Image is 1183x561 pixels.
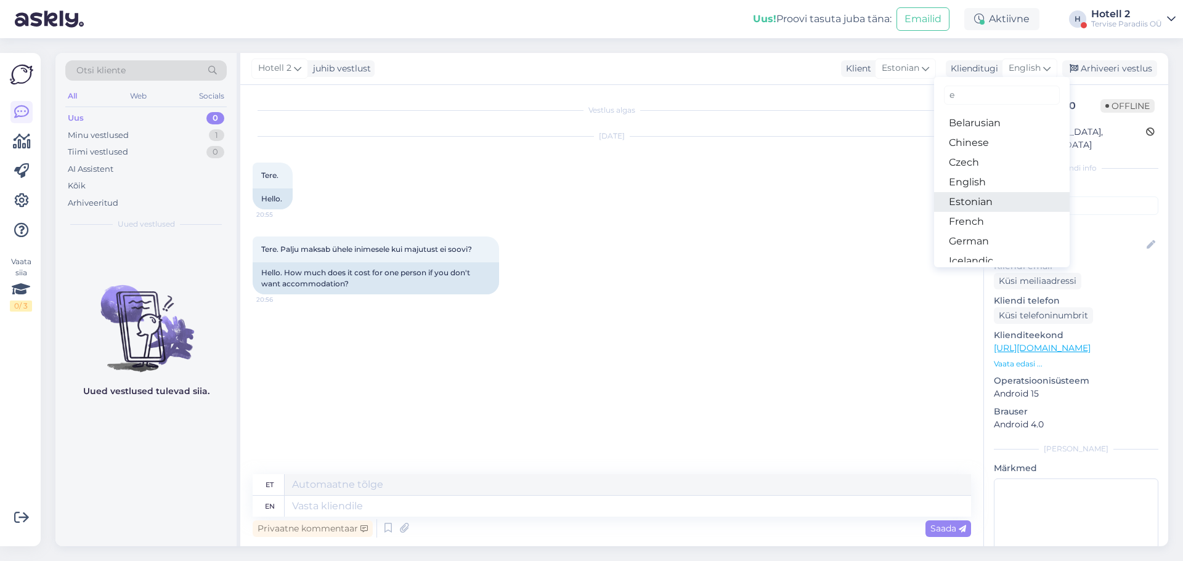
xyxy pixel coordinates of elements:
[256,210,303,219] span: 20:55
[261,171,278,180] span: Tere.
[994,443,1158,454] div: [PERSON_NAME]
[256,295,303,304] span: 20:56
[253,520,373,537] div: Privaatne kommentaar
[1091,9,1162,19] div: Hotell 2
[83,385,209,398] p: Uued vestlused tulevad siia.
[209,129,224,142] div: 1
[934,172,1070,192] a: English
[10,256,32,312] div: Vaata siia
[68,180,86,192] div: Kõik
[1062,60,1157,77] div: Arhiveeri vestlus
[76,64,126,77] span: Otsi kliente
[68,163,113,176] div: AI Assistent
[964,8,1039,30] div: Aktiivne
[994,260,1158,273] p: Kliendi email
[934,212,1070,232] a: French
[1069,10,1086,28] div: H
[934,153,1070,172] a: Czech
[944,86,1060,105] input: Kirjuta, millist tag'i otsid
[930,523,966,534] span: Saada
[197,88,227,104] div: Socials
[994,374,1158,387] p: Operatsioonisüsteem
[1091,19,1162,29] div: Tervise Paradiis OÜ
[206,146,224,158] div: 0
[994,307,1093,324] div: Küsi telefoninumbrit
[934,192,1070,212] a: Estonian
[994,181,1158,194] p: Kliendi tag'id
[998,126,1146,151] div: [GEOGRAPHIC_DATA], [GEOGRAPHIC_DATA]
[934,232,1070,251] a: German
[10,63,33,86] img: Askly Logo
[841,62,871,75] div: Klient
[55,263,237,374] img: No chats
[994,238,1144,252] input: Lisa nimi
[68,146,128,158] div: Tiimi vestlused
[753,12,892,26] div: Proovi tasuta juba täna:
[994,405,1158,418] p: Brauser
[994,358,1158,369] p: Vaata edasi ...
[934,133,1070,153] a: Chinese
[994,462,1158,475] p: Märkmed
[253,131,971,142] div: [DATE]
[68,129,129,142] div: Minu vestlused
[253,105,971,116] div: Vestlus algas
[994,342,1091,353] a: [URL][DOMAIN_NAME]
[753,13,776,25] b: Uus!
[994,163,1158,174] div: Kliendi info
[994,294,1158,307] p: Kliendi telefon
[994,273,1081,289] div: Küsi meiliaadressi
[882,62,919,75] span: Estonian
[65,88,79,104] div: All
[206,112,224,124] div: 0
[994,220,1158,233] p: Kliendi nimi
[265,496,275,517] div: en
[266,474,274,495] div: et
[896,7,949,31] button: Emailid
[994,418,1158,431] p: Android 4.0
[994,387,1158,400] p: Android 15
[68,197,118,209] div: Arhiveeritud
[1091,9,1176,29] a: Hotell 2Tervise Paradiis OÜ
[253,262,499,294] div: Hello. How much does it cost for one person if you don't want accommodation?
[934,251,1070,271] a: Icelandic
[68,112,84,124] div: Uus
[1100,99,1155,113] span: Offline
[261,244,472,254] span: Tere. Palju maksab ühele inimesele kui majutust ei soovi?
[1009,62,1041,75] span: English
[934,113,1070,133] a: Belarusian
[946,62,998,75] div: Klienditugi
[128,88,149,104] div: Web
[253,188,293,209] div: Hello.
[258,62,291,75] span: Hotell 2
[994,196,1158,215] input: Lisa tag
[10,301,32,312] div: 0 / 3
[994,329,1158,342] p: Klienditeekond
[118,219,175,230] span: Uued vestlused
[308,62,371,75] div: juhib vestlust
